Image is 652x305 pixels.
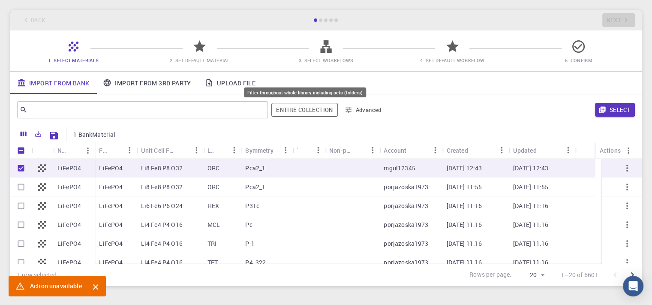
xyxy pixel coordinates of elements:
[623,276,643,296] div: Open Intercom Messenger
[95,142,136,159] div: Formula
[99,164,123,172] p: LiFePO4
[99,202,123,210] p: LiFePO4
[16,127,31,141] button: Columns
[384,202,428,210] p: porjazoska1973
[366,143,379,157] button: Menu
[513,164,549,172] p: [DATE] 12:43
[207,164,219,172] p: ORC
[245,220,252,229] p: Pc
[406,143,420,157] button: Sort
[170,57,230,63] span: 2. Set Default Material
[17,6,48,14] span: Support
[99,239,123,248] p: LiFePO4
[384,164,415,172] p: mgul12345
[446,220,482,229] p: [DATE] 11:16
[67,144,81,157] button: Sort
[96,72,198,94] a: Import From 3rd Party
[279,143,293,157] button: Menu
[311,143,325,157] button: Menu
[48,57,99,63] span: 1. Select Materials
[57,202,81,210] p: LiFePO4
[595,142,635,159] div: Actions
[73,130,115,139] p: 1 BankMaterial
[31,127,45,141] button: Export
[513,258,549,267] p: [DATE] 11:16
[207,183,219,191] p: ORC
[245,239,254,248] p: P-1
[271,103,337,117] button: Entire collection
[271,103,337,117] span: Filter throughout whole library including sets (folders)
[442,142,508,159] div: Created
[469,270,511,280] p: Rows per page:
[600,142,621,159] div: Actions
[446,202,482,210] p: [DATE] 11:16
[329,142,352,159] div: Non-periodic
[622,144,635,157] button: Menu
[99,220,123,229] p: LiFePO4
[198,72,262,94] a: Upload File
[297,143,311,157] button: Sort
[45,127,63,144] button: Save Explorer Settings
[513,220,549,229] p: [DATE] 11:16
[565,57,592,63] span: 5. Confirm
[207,202,219,210] p: HEX
[446,183,482,191] p: [DATE] 11:55
[207,220,220,229] p: MCL
[30,278,82,294] div: Action unavailable
[141,202,183,210] p: Li6 Fe6 P6 O24
[207,142,213,159] div: Lattice
[513,183,549,191] p: [DATE] 11:55
[10,72,96,94] a: Import From Bank
[99,142,109,159] div: Formula
[446,142,468,159] div: Created
[141,183,183,191] p: Li8 Fe8 P8 O32
[141,164,183,172] p: Li8 Fe8 P8 O32
[384,142,406,159] div: Account
[245,183,265,191] p: Pca2_1
[99,183,123,191] p: LiFePO4
[189,143,203,157] button: Menu
[141,142,176,159] div: Unit Cell Formula
[245,202,259,210] p: P31c
[293,142,325,159] div: Tags
[446,164,482,172] p: [DATE] 12:43
[99,258,123,267] p: LiFePO4
[509,142,575,159] div: Updated
[245,142,273,159] div: Symmetry
[57,258,81,267] p: LiFePO4
[57,164,81,172] p: LiFePO4
[537,143,550,157] button: Sort
[57,239,81,248] p: LiFePO4
[57,142,67,159] div: Name
[325,142,379,159] div: Non-periodic
[203,142,241,159] div: Lattice
[244,88,366,97] div: Filter throughout whole library including sets (folders)
[446,239,482,248] p: [DATE] 11:16
[384,239,428,248] p: porjazoska1973
[245,164,265,172] p: Pca2_1
[17,271,57,279] div: 1 row selected
[352,143,366,157] button: Sort
[384,183,428,191] p: porjazoska1973
[245,258,266,267] p: P4_322
[57,220,81,229] p: LiFePO4
[515,269,547,281] div: 20
[176,143,189,157] button: Sort
[32,142,53,159] div: Icon
[57,183,81,191] p: LiFePO4
[341,103,386,117] button: Advanced
[561,271,598,279] p: 1–20 of 6601
[123,143,137,157] button: Menu
[227,143,241,157] button: Menu
[109,143,123,157] button: Sort
[141,220,183,229] p: Li4 Fe4 P4 O16
[428,143,442,157] button: Menu
[141,258,183,267] p: Li4 Fe4 P4 O16
[446,258,482,267] p: [DATE] 11:16
[513,142,537,159] div: Updated
[53,142,95,159] div: Name
[562,143,575,157] button: Menu
[207,258,218,267] p: TET
[468,143,482,157] button: Sort
[384,258,428,267] p: porjazoska1973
